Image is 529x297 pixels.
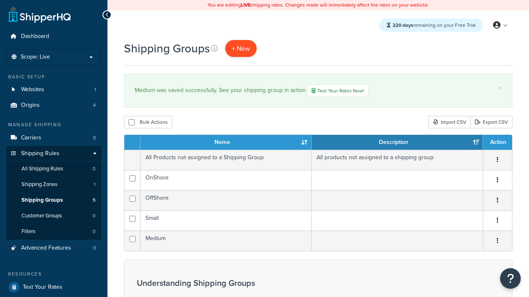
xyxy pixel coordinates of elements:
[6,224,101,239] li: Filters
[6,146,101,240] li: Shipping Rules
[21,134,41,141] span: Carriers
[312,150,483,170] td: All products not assigned to a shipping group
[141,150,312,170] td: All Products not assigned to a Shipping Group
[232,44,250,53] span: + New
[6,177,101,192] a: Shipping Zones 1
[94,86,96,93] span: 1
[6,193,101,208] a: Shipping Groups 5
[6,208,101,224] a: Customer Groups 0
[241,1,251,9] b: LIVE
[6,29,101,44] a: Dashboard
[137,278,343,288] h3: Understanding Shipping Groups
[393,21,413,29] strong: 220 days
[21,212,62,219] span: Customer Groups
[312,135,483,150] th: Description: activate to sort column ascending
[6,271,101,278] div: Resources
[500,268,521,289] button: Open Resource Center
[6,73,101,80] div: Basic Setup
[6,161,101,177] li: All Shipping Rules
[141,190,312,210] td: OffShore
[93,245,96,252] span: 0
[93,197,95,204] span: 5
[470,116,512,128] a: Export CSV
[135,85,502,97] div: Medium was saved successfully. See your shipping group in action
[6,280,101,295] a: Test Your Rates
[21,197,63,204] span: Shipping Groups
[6,224,101,239] a: Filters 0
[6,193,101,208] li: Shipping Groups
[6,240,101,256] a: Advanced Features 0
[124,40,210,57] h1: Shipping Groups
[23,284,62,291] span: Test Your Rates
[483,135,512,150] th: Action
[94,181,95,188] span: 1
[93,165,95,172] span: 0
[6,82,101,97] a: Websites 1
[21,165,63,172] span: All Shipping Rules
[141,135,312,150] th: Name: activate to sort column ascending
[93,228,95,235] span: 0
[141,210,312,231] td: Small
[6,98,101,113] li: Origins
[93,134,96,141] span: 0
[21,54,50,61] span: Scope: Live
[9,6,71,23] a: ShipperHQ Home
[141,170,312,190] td: OnShore
[498,85,502,91] a: ×
[428,116,470,128] div: Import CSV
[6,208,101,224] li: Customer Groups
[21,228,36,235] span: Filters
[141,231,312,251] td: Medium
[225,40,257,57] a: + New
[6,146,101,161] a: Shipping Rules
[6,130,101,146] li: Carriers
[6,121,101,128] div: Manage Shipping
[6,98,101,113] a: Origins 4
[21,102,40,109] span: Origins
[6,240,101,256] li: Advanced Features
[21,86,44,93] span: Websites
[124,116,172,128] button: Bulk Actions
[21,181,57,188] span: Shipping Zones
[6,177,101,192] li: Shipping Zones
[93,212,95,219] span: 0
[21,33,49,40] span: Dashboard
[6,82,101,97] li: Websites
[379,19,483,32] div: remaining on your Free Trial
[6,161,101,177] a: All Shipping Rules 0
[93,102,96,109] span: 4
[307,85,369,97] a: Test Your Rates Now!
[6,130,101,146] a: Carriers 0
[21,245,71,252] span: Advanced Features
[21,150,60,157] span: Shipping Rules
